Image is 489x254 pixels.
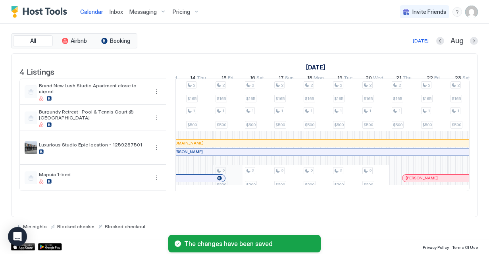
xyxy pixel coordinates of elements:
span: [PERSON_NAME] [171,149,203,154]
span: 16 [250,75,255,83]
span: 1 [193,108,195,114]
span: 2 [399,83,401,88]
a: August 19, 2025 [335,73,354,85]
span: Luxurious Studio Epic location - 1259287501 [39,142,148,148]
span: 2 [428,83,430,88]
span: 23 [455,75,461,83]
span: Airbnb [71,37,87,44]
span: 4 Listings [19,65,54,77]
span: All [30,37,36,44]
span: 20 [366,75,372,83]
button: All [13,35,53,46]
span: 2 [193,83,195,88]
span: $165 [187,96,196,101]
span: 2 [340,168,342,173]
span: Blocked checkin [57,223,94,229]
span: Messaging [129,8,157,15]
span: Wed [373,75,383,83]
span: Thu [197,75,206,83]
span: Sun [285,75,294,83]
span: 2 [281,168,283,173]
a: August 17, 2025 [277,73,296,85]
span: 19 [337,75,343,83]
a: August 1, 2025 [304,62,327,73]
span: $165 [393,96,402,101]
span: 2 [369,83,372,88]
span: $165 [275,96,285,101]
span: 2 [281,83,283,88]
span: Mapuia 1-bed [39,171,148,177]
div: tab-group [11,33,137,48]
span: $165 [452,96,461,101]
div: menu [152,173,161,183]
span: Fri [434,75,440,83]
a: August 22, 2025 [425,73,442,85]
div: menu [152,87,161,96]
span: Inbox [110,8,123,15]
button: More options [152,113,161,123]
button: More options [152,173,161,183]
span: 2 [369,168,372,173]
span: Mon [314,75,324,83]
span: $165 [364,96,373,101]
div: Open Intercom Messenger [8,227,27,246]
span: Thu [402,75,412,83]
button: Booking [96,35,135,46]
button: Previous month [436,37,444,45]
span: $200 [217,182,226,187]
span: $500 [393,122,402,127]
span: $165 [305,96,314,101]
button: Next month [470,37,478,45]
span: 2 [222,168,225,173]
span: 1 [222,108,224,114]
span: $500 [275,122,285,127]
span: 1 [369,108,371,114]
span: 1 [340,108,342,114]
span: 15 [221,75,227,83]
span: 1 [252,108,254,114]
span: $200 [275,182,285,187]
span: $500 [452,122,461,127]
span: 2 [252,168,254,173]
span: $165 [217,96,226,101]
span: 22 [427,75,433,83]
button: [DATE] [412,36,430,46]
div: menu [152,143,161,152]
span: $500 [334,122,344,127]
a: Host Tools Logo [11,6,71,18]
span: $500 [364,122,373,127]
span: 2 [252,83,254,88]
a: Calendar [80,8,103,16]
span: Blocked checkout [105,223,146,229]
div: menu [152,113,161,123]
span: 1 [310,108,312,114]
span: $200 [305,182,314,187]
a: August 15, 2025 [219,73,235,85]
span: Sat [462,75,470,83]
span: Calendar [80,8,103,15]
span: $200 [334,182,344,187]
span: Sat [256,75,264,83]
span: Burgundy Retreat · Pool & Tennis Court @ [GEOGRAPHIC_DATA] [39,109,148,121]
span: 2 [222,83,225,88]
span: $500 [246,122,256,127]
span: 1 [281,108,283,114]
a: August 21, 2025 [394,73,414,85]
span: 1 [428,108,430,114]
span: 1 [399,108,400,114]
span: 1 [457,108,459,114]
span: $165 [422,96,431,101]
span: 17 [279,75,284,83]
a: Inbox [110,8,123,16]
span: $165 [334,96,343,101]
span: $200 [364,182,373,187]
span: 18 [307,75,312,83]
span: 2 [457,83,460,88]
span: Invite Friends [412,8,446,15]
span: Tue [344,75,352,83]
span: Aug [450,37,464,46]
span: Fri [228,75,233,83]
span: 2 [340,83,342,88]
span: $200 [246,182,256,187]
